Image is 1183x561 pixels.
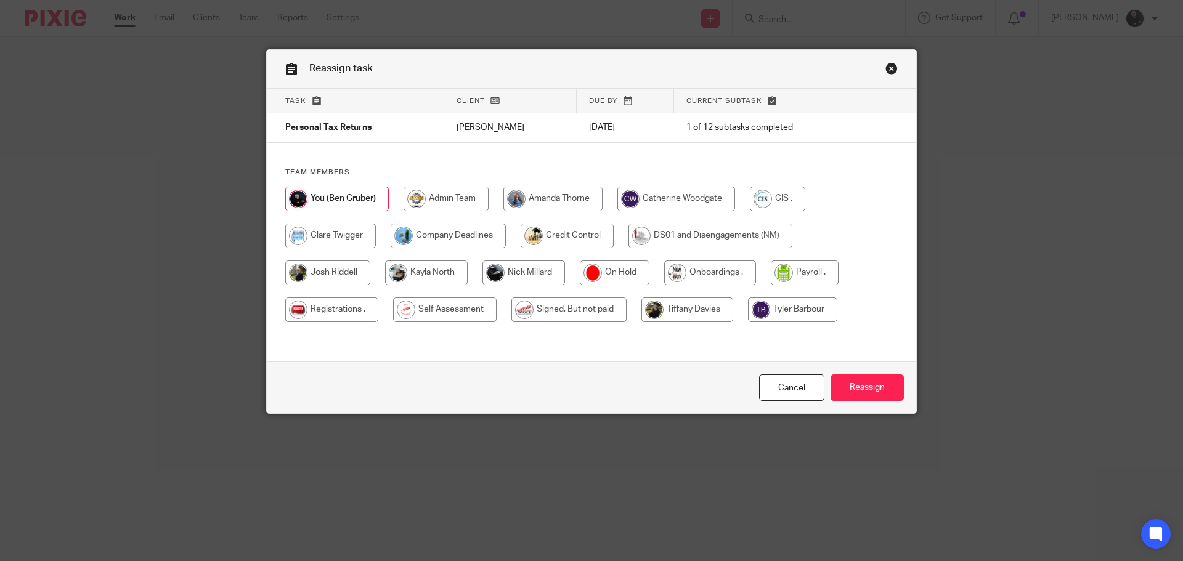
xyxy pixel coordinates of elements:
[589,97,617,104] span: Due by
[309,63,373,73] span: Reassign task
[285,97,306,104] span: Task
[285,167,898,177] h4: Team members
[589,121,662,134] p: [DATE]
[457,121,565,134] p: [PERSON_NAME]
[686,97,762,104] span: Current subtask
[759,374,824,401] a: Close this dialog window
[457,97,485,104] span: Client
[285,124,372,132] span: Personal Tax Returns
[674,113,863,143] td: 1 of 12 subtasks completed
[885,62,898,79] a: Close this dialog window
[831,374,904,401] input: Reassign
